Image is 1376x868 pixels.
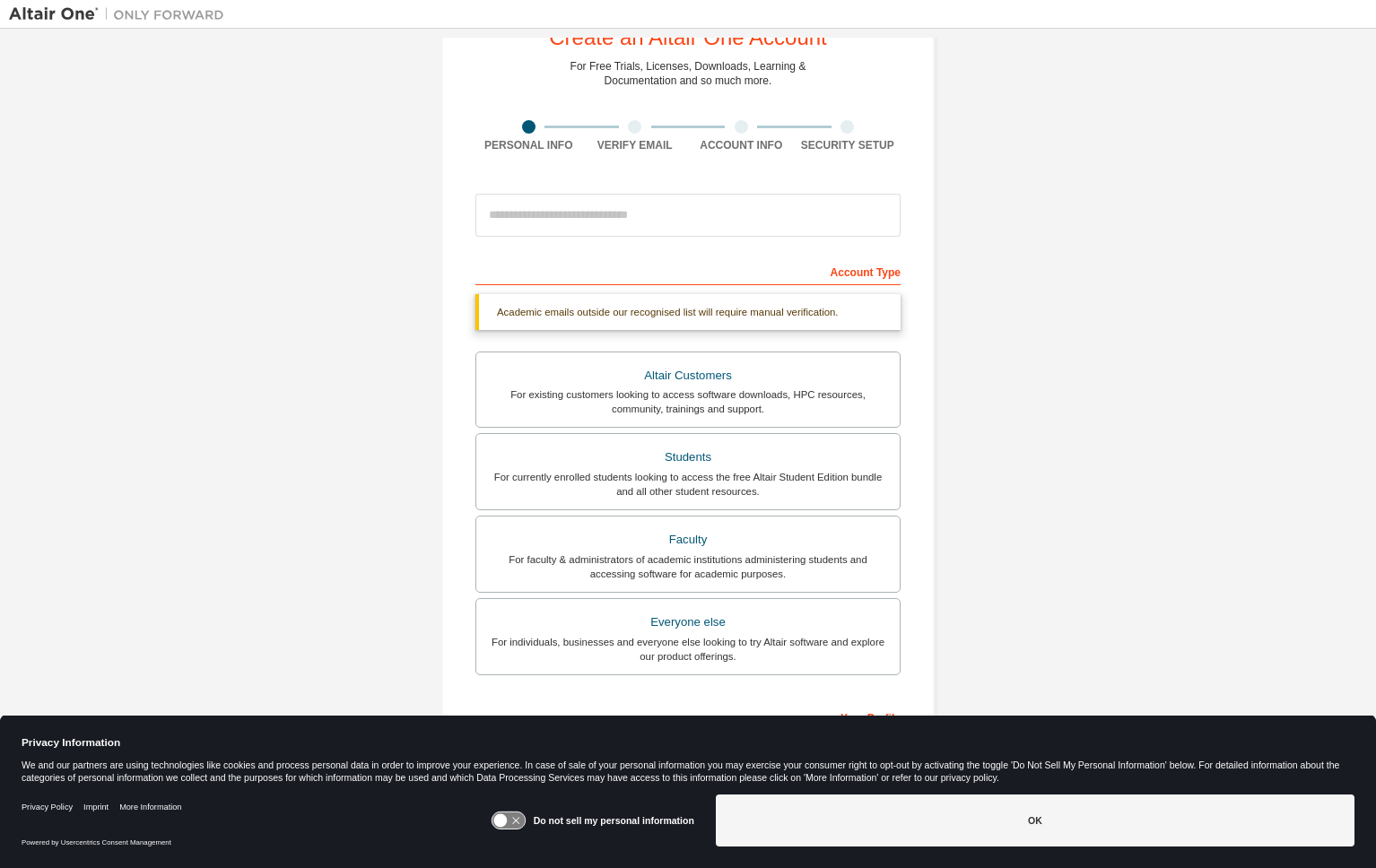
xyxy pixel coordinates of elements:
[795,138,901,152] div: Security Setup
[475,138,582,152] div: Personal Info
[570,59,806,88] div: For Free Trials, Licenses, Downloads, Learning & Documentation and so much more.
[487,363,889,388] div: Altair Customers
[487,527,889,552] div: Faculty
[487,470,889,499] div: For currently enrolled students looking to access the free Altair Student Edition bundle and all ...
[475,294,901,330] div: Academic emails outside our recognised list will require manual verification.
[487,387,889,416] div: For existing customers looking to access software downloads, HPC resources, community, trainings ...
[487,610,889,635] div: Everyone else
[9,5,233,23] img: Altair One
[487,552,889,581] div: For faculty & administrators of academic institutions administering students and accessing softwa...
[487,635,889,664] div: For individuals, businesses and everyone else looking to try Altair software and explore our prod...
[549,27,827,48] div: Create an Altair One Account
[582,138,689,152] div: Verify Email
[475,256,901,285] div: Account Type
[487,445,889,470] div: Students
[475,702,901,731] div: Your Profile
[688,138,795,152] div: Account Info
